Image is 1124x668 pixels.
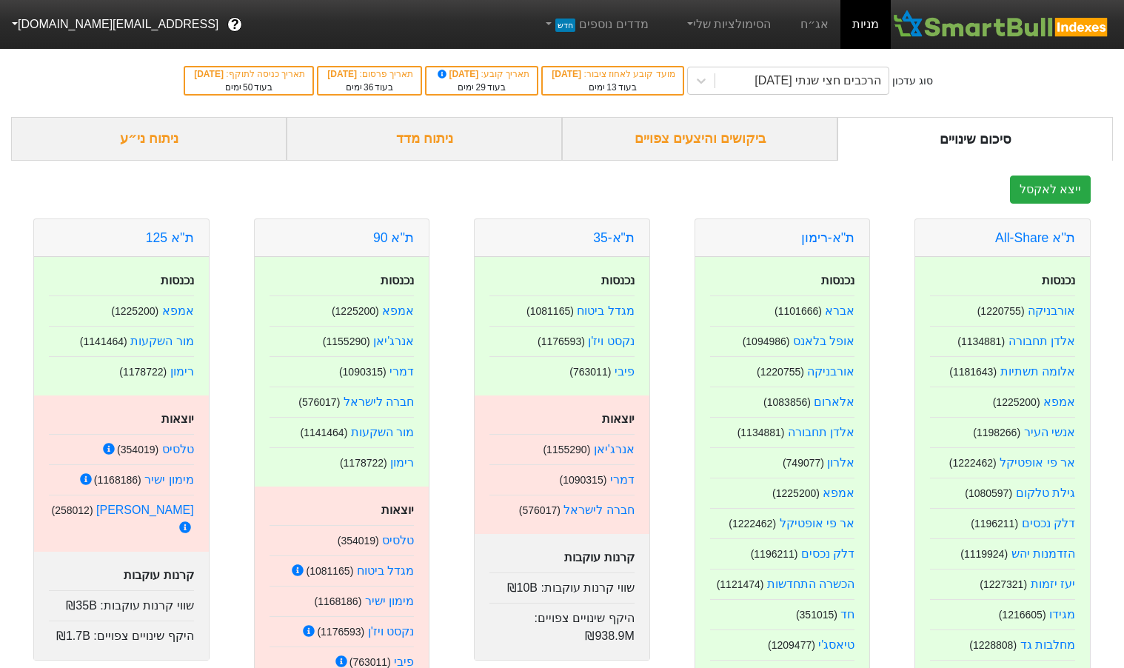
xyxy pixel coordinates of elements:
[971,518,1018,530] small: ( 1196211 )
[130,335,193,347] a: מור השקעות
[768,639,815,651] small: ( 1209477 )
[737,427,785,438] small: ( 1134881 )
[170,365,194,378] a: רימון
[1022,517,1075,530] a: דלק נכסים
[1042,274,1075,287] strong: נכנסות
[1028,304,1075,317] a: אורבניקה
[161,274,194,287] strong: נכנסות
[300,427,347,438] small: ( 1141464 )
[94,474,141,486] small: ( 1168186 )
[394,655,414,668] a: פיבי
[351,426,414,438] a: מור השקעות
[763,396,811,408] small: ( 1083856 )
[11,117,287,161] div: ניתוח ני״ע
[243,82,252,93] span: 50
[678,10,777,39] a: הסימולציות שלי
[339,366,387,378] small: ( 1090315 )
[56,629,90,642] span: ₪1.7B
[1008,335,1075,347] a: אלדן תחבורה
[969,639,1017,651] small: ( 1228808 )
[796,609,837,621] small: ( 351015 )
[993,396,1040,408] small: ( 1225200 )
[717,578,764,590] small: ( 1121474 )
[340,457,387,469] small: ( 1178722 )
[526,305,574,317] small: ( 1081165 )
[306,565,353,577] small: ( 1081165 )
[146,230,194,245] a: ת''א 125
[1000,365,1075,378] a: אלומה תשתיות
[960,548,1008,560] small: ( 1119924 )
[538,335,585,347] small: ( 1176593 )
[543,444,590,455] small: ( 1155290 )
[66,599,96,612] span: ₪35B
[615,365,635,378] a: פיבי
[588,335,635,347] a: נקסט ויז'ן
[729,518,776,530] small: ( 1222462 )
[162,304,194,317] a: אמפא
[1011,547,1075,560] a: הזדמנות יהש
[818,638,854,651] a: טיאסג'י
[1031,578,1075,590] a: יעז יזמות
[327,69,359,79] span: [DATE]
[507,581,538,594] span: ₪10B
[801,230,855,245] a: ת''א-רימון
[783,457,824,469] small: ( 749077 )
[390,456,414,469] a: רימון
[751,548,798,560] small: ( 1196211 )
[193,81,305,94] div: בעוד ימים
[757,366,804,378] small: ( 1220755 )
[326,81,413,94] div: בעוד ימים
[821,274,854,287] strong: נכנסות
[973,427,1020,438] small: ( 1198266 )
[775,305,822,317] small: ( 1101666 )
[193,67,305,81] div: תאריך כניסה לתוקף :
[1010,176,1091,204] button: ייצא לאקסל
[949,457,997,469] small: ( 1222462 )
[519,504,561,516] small: ( 576017 )
[564,551,634,564] strong: קרנות עוקבות
[144,473,193,486] a: מימון ישיר
[435,69,481,79] span: [DATE]
[52,504,93,516] small: ( 258012 )
[162,443,194,455] a: טלסיס
[957,335,1005,347] small: ( 1134881 )
[585,629,634,642] span: ₪938.9M
[489,572,635,597] div: שווי קרנות עוקבות :
[194,69,226,79] span: [DATE]
[349,656,391,668] small: ( 763011 )
[357,564,414,577] a: מגדל ביטוח
[755,72,881,90] div: הרכבים חצי שנתי [DATE]
[111,305,158,317] small: ( 1225200 )
[364,82,373,93] span: 36
[555,19,575,32] span: חדש
[606,82,616,93] span: 13
[593,230,635,245] a: ת"א-35
[1043,395,1075,408] a: אמפא
[1020,638,1075,651] a: מחלבות גד
[562,117,837,161] div: ביקושים והיצעים צפויים
[434,67,529,81] div: תאריך קובע :
[124,569,193,581] strong: קרנות עוקבות
[382,534,414,547] a: טלסיס
[489,603,635,645] div: היקף שינויים צפויים :
[840,608,854,621] a: חד
[837,117,1113,161] div: סיכום שינויים
[382,304,414,317] a: אמפא
[788,426,854,438] a: אלדן תחבורה
[344,395,414,408] a: חברה לישראל
[326,67,413,81] div: תאריך פרסום :
[801,547,854,560] a: דלק נכסים
[965,487,1012,499] small: ( 1080597 )
[610,473,635,486] a: דמרי
[537,10,655,39] a: מדדים נוספיםחדש
[977,305,1025,317] small: ( 1220755 )
[373,230,414,245] a: ת''א 90
[161,413,194,425] strong: יוצאות
[80,335,127,347] small: ( 1141464 )
[563,504,634,516] a: חברה לישראל
[814,395,854,408] a: אלארום
[995,230,1075,245] a: ת''א All-Share
[1016,487,1075,499] a: גילת טלקום
[999,609,1046,621] small: ( 1216605 )
[601,274,635,287] strong: נכנסות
